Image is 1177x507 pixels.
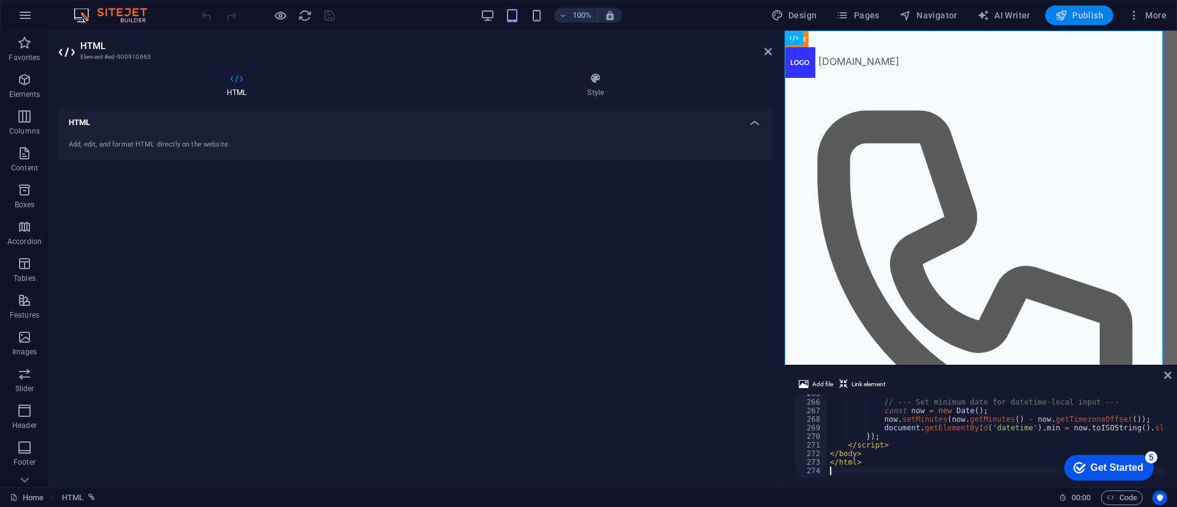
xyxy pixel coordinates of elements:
p: Boxes [15,200,35,210]
button: Navigator [894,6,962,25]
button: Link element [837,377,887,392]
h2: HTML [80,40,772,51]
span: More [1128,9,1167,21]
div: 267 [795,406,828,415]
nav: breadcrumb [62,490,95,505]
i: Reload page [298,9,312,23]
div: 266 [795,398,828,406]
div: 5 [88,2,100,15]
p: Columns [9,126,40,136]
h6: 100% [573,8,592,23]
button: Usercentrics [1152,490,1167,505]
button: reload [297,8,312,23]
span: Add file [812,377,833,392]
button: More [1123,6,1171,25]
p: Tables [13,273,36,283]
button: Click here to leave preview mode and continue editing [273,8,288,23]
div: 273 [795,458,828,467]
span: Design [771,9,817,21]
h6: Session time [1059,490,1091,505]
h3: Element #ed-900910663 [80,51,747,63]
div: 274 [795,467,828,475]
div: 272 [795,449,828,458]
i: This element is linked [88,494,95,501]
i: On resize automatically adjust zoom level to fit chosen device. [604,10,615,21]
p: Header [12,421,37,430]
div: Add, edit, and format HTML directly on the website. [69,140,762,150]
p: Elements [9,90,40,99]
div: 270 [795,432,828,441]
span: Code [1107,490,1137,505]
span: Click to select. Double-click to edit [62,490,83,505]
span: Publish [1055,9,1103,21]
button: AI Writer [972,6,1035,25]
h4: HTML [59,108,772,130]
img: Editor Logo [70,8,162,23]
button: Pages [831,6,884,25]
span: 00 00 [1072,490,1091,505]
button: 100% [554,8,598,23]
div: 269 [795,424,828,432]
div: Get Started [33,13,86,25]
button: Design [766,6,822,25]
p: Images [12,347,37,357]
p: Slider [15,384,34,394]
span: Pages [836,9,879,21]
div: Design (Ctrl+Alt+Y) [766,6,822,25]
span: AI Writer [977,9,1030,21]
button: Publish [1045,6,1113,25]
span: Navigator [899,9,958,21]
span: : [1080,493,1082,502]
p: Footer [13,457,36,467]
p: Features [10,310,39,320]
p: Favorites [9,53,40,63]
div: 271 [795,441,828,449]
p: Content [11,163,38,173]
h4: Style [419,72,772,98]
h4: HTML [59,72,419,98]
div: 268 [795,415,828,424]
button: Add file [797,377,835,392]
a: Click to cancel selection. Double-click to open Pages [10,490,44,505]
span: Link element [851,377,885,392]
button: Code [1101,490,1143,505]
p: Accordion [7,237,42,246]
div: Get Started 5 items remaining, 0% complete [7,6,96,32]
